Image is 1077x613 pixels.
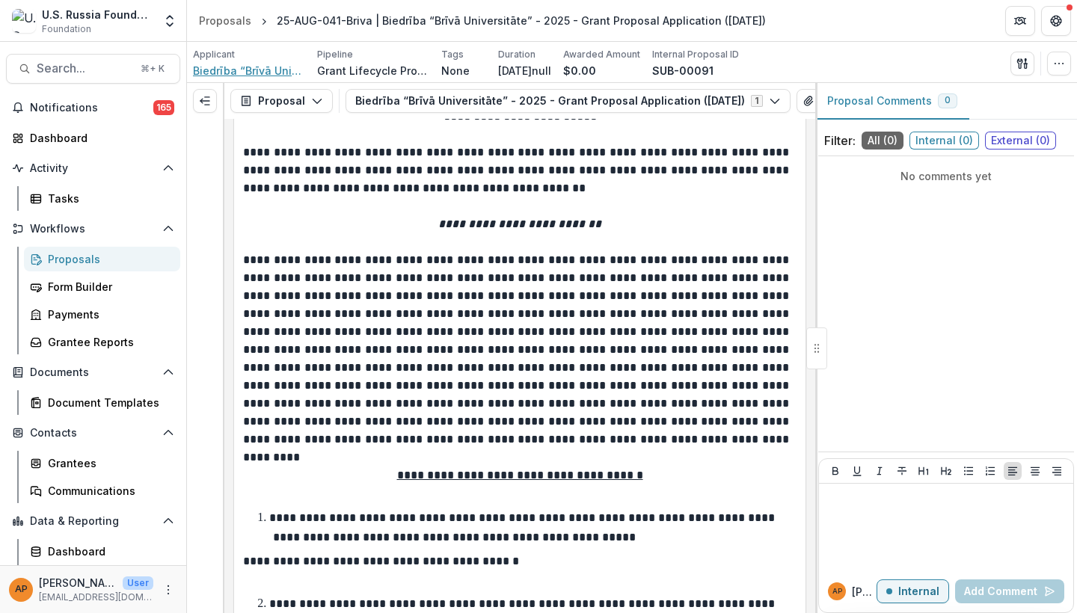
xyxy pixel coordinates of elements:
button: Italicize [871,462,889,480]
button: Underline [848,462,866,480]
p: Filter: [824,132,856,150]
span: Documents [30,366,156,379]
button: Internal [877,579,949,603]
button: Notifications165 [6,96,180,120]
span: Activity [30,162,156,175]
button: Open Documents [6,360,180,384]
a: Biedrība “Brīvā Universitāte” [193,63,305,78]
a: Dashboard [6,126,180,150]
button: Proposal Comments [815,83,969,120]
button: Ordered List [981,462,999,480]
div: Communications [48,483,168,499]
span: Notifications [30,102,153,114]
a: Communications [24,478,180,503]
img: U.S. Russia Foundation [12,9,36,33]
p: User [123,576,153,590]
a: Form Builder [24,274,180,299]
p: Applicant [193,48,235,61]
button: Open Workflows [6,217,180,241]
a: Proposals [193,10,257,31]
p: Pipeline [317,48,353,61]
div: Anna P [832,588,842,595]
p: Awarded Amount [563,48,640,61]
div: Grantee Reports [48,334,168,350]
button: Partners [1005,6,1035,36]
p: Internal Proposal ID [652,48,739,61]
p: [EMAIL_ADDRESS][DOMAIN_NAME] [39,591,153,604]
div: Dashboard [30,130,168,146]
span: External ( 0 ) [985,132,1056,150]
button: Get Help [1041,6,1071,36]
button: Proposal [230,89,333,113]
span: Foundation [42,22,91,36]
p: None [441,63,470,78]
button: More [159,581,177,599]
button: Open Data & Reporting [6,509,180,533]
button: Open Contacts [6,421,180,445]
button: Align Right [1048,462,1066,480]
span: Data & Reporting [30,515,156,528]
div: U.S. Russia Foundation [42,7,153,22]
div: Tasks [48,191,168,206]
span: Search... [37,61,132,76]
a: Dashboard [24,539,180,564]
p: Tags [441,48,464,61]
button: Bold [826,462,844,480]
a: Payments [24,302,180,327]
button: Biedrība “Brīvā Universitāte” - 2025 - Grant Proposal Application ([DATE])1 [346,89,791,113]
div: Payments [48,306,168,322]
button: Strike [893,462,911,480]
p: Internal [898,585,939,598]
span: Contacts [30,427,156,440]
a: Document Templates [24,390,180,415]
span: All ( 0 ) [862,132,903,150]
span: 165 [153,100,174,115]
div: 25-AUG-041-Briva | Biedrība “Brīvā Universitāte” - 2025 - Grant Proposal Application ([DATE]) [277,13,766,28]
span: 0 [945,95,951,105]
nav: breadcrumb [193,10,772,31]
p: [PERSON_NAME] [39,575,117,591]
button: Add Comment [955,579,1064,603]
div: Anna P [15,585,28,594]
div: Grantees [48,455,168,471]
div: Document Templates [48,395,168,410]
div: ⌘ + K [138,61,168,77]
button: Heading 2 [937,462,955,480]
a: Grantees [24,451,180,475]
div: Dashboard [48,543,168,559]
button: Open Activity [6,156,180,180]
button: Align Left [1004,462,1022,480]
p: Grant Lifecycle Process [317,63,429,78]
div: Proposals [199,13,251,28]
p: No comments yet [824,168,1068,184]
a: Grantee Reports [24,330,180,354]
button: View Attached Files [797,89,820,113]
p: [DATE]null [498,63,551,78]
p: [PERSON_NAME] [852,584,877,600]
span: Workflows [30,223,156,235]
div: Proposals [48,251,168,267]
button: Align Center [1026,462,1044,480]
button: Search... [6,54,180,84]
p: SUB-00091 [652,63,714,78]
button: Bullet List [960,462,978,480]
button: Open entity switcher [159,6,180,36]
span: Internal ( 0 ) [909,132,979,150]
p: Duration [498,48,536,61]
a: Tasks [24,186,180,211]
div: Form Builder [48,279,168,295]
button: Expand left [193,89,217,113]
p: $0.00 [563,63,596,78]
button: Heading 1 [915,462,933,480]
a: Proposals [24,247,180,271]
